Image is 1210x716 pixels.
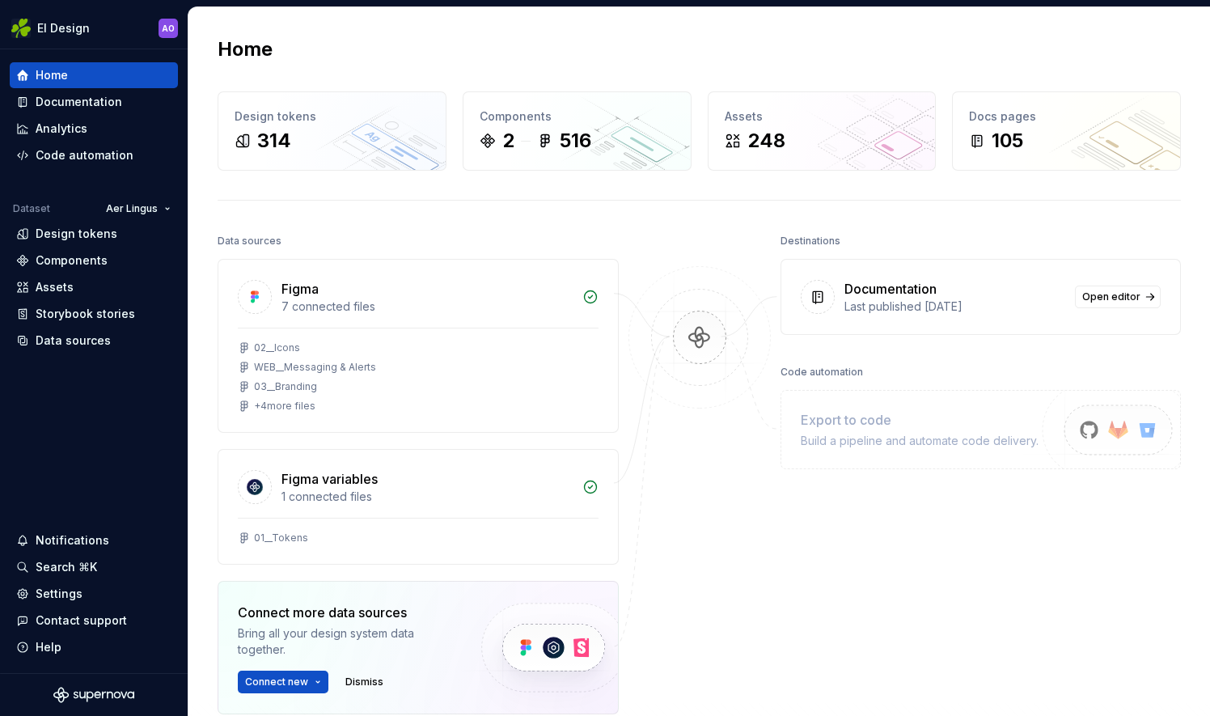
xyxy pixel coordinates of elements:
[218,91,446,171] a: Design tokens314
[238,603,454,622] div: Connect more data sources
[238,671,328,693] button: Connect new
[53,687,134,703] svg: Supernova Logo
[36,559,97,575] div: Search ⌘K
[725,108,920,125] div: Assets
[254,532,308,544] div: 01__Tokens
[708,91,937,171] a: Assets248
[10,142,178,168] a: Code automation
[218,449,619,565] a: Figma variables1 connected files01__Tokens
[36,226,117,242] div: Design tokens
[10,608,178,633] button: Contact support
[36,94,122,110] div: Documentation
[10,221,178,247] a: Design tokens
[281,299,573,315] div: 7 connected files
[345,676,383,688] span: Dismiss
[36,67,68,83] div: Home
[257,128,291,154] div: 314
[952,91,1181,171] a: Docs pages105
[281,279,319,299] div: Figma
[502,128,514,154] div: 2
[781,361,863,383] div: Code automation
[235,108,429,125] div: Design tokens
[10,62,178,88] a: Home
[10,89,178,115] a: Documentation
[36,147,133,163] div: Code automation
[36,612,127,629] div: Contact support
[10,527,178,553] button: Notifications
[844,299,1066,315] div: Last published [DATE]
[11,19,31,38] img: 56b5df98-d96d-4d7e-807c-0afdf3bdaefa.png
[1075,286,1161,308] a: Open editor
[338,671,391,693] button: Dismiss
[254,341,300,354] div: 02__Icons
[10,301,178,327] a: Storybook stories
[106,202,158,215] span: Aer Lingus
[992,128,1023,154] div: 105
[781,230,840,252] div: Destinations
[281,469,378,489] div: Figma variables
[844,279,937,299] div: Documentation
[254,361,376,374] div: WEB__Messaging & Alerts
[99,197,178,220] button: Aer Lingus
[3,11,184,45] button: EI DesignAO
[281,489,573,505] div: 1 connected files
[218,36,273,62] h2: Home
[162,22,175,35] div: AO
[463,91,692,171] a: Components2516
[245,676,308,688] span: Connect new
[37,20,90,36] div: EI Design
[10,248,178,273] a: Components
[747,128,785,154] div: 248
[560,128,591,154] div: 516
[10,581,178,607] a: Settings
[969,108,1164,125] div: Docs pages
[254,400,315,413] div: + 4 more files
[10,328,178,354] a: Data sources
[218,259,619,433] a: Figma7 connected files02__IconsWEB__Messaging & Alerts03__Branding+4more files
[801,410,1039,430] div: Export to code
[36,121,87,137] div: Analytics
[1082,290,1140,303] span: Open editor
[36,532,109,549] div: Notifications
[10,116,178,142] a: Analytics
[10,554,178,580] button: Search ⌘K
[10,274,178,300] a: Assets
[254,380,317,393] div: 03__Branding
[480,108,675,125] div: Components
[218,230,281,252] div: Data sources
[36,333,111,349] div: Data sources
[36,279,74,295] div: Assets
[13,202,50,215] div: Dataset
[238,625,454,658] div: Bring all your design system data together.
[36,252,108,269] div: Components
[36,586,82,602] div: Settings
[10,634,178,660] button: Help
[36,639,61,655] div: Help
[36,306,135,322] div: Storybook stories
[801,433,1039,449] div: Build a pipeline and automate code delivery.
